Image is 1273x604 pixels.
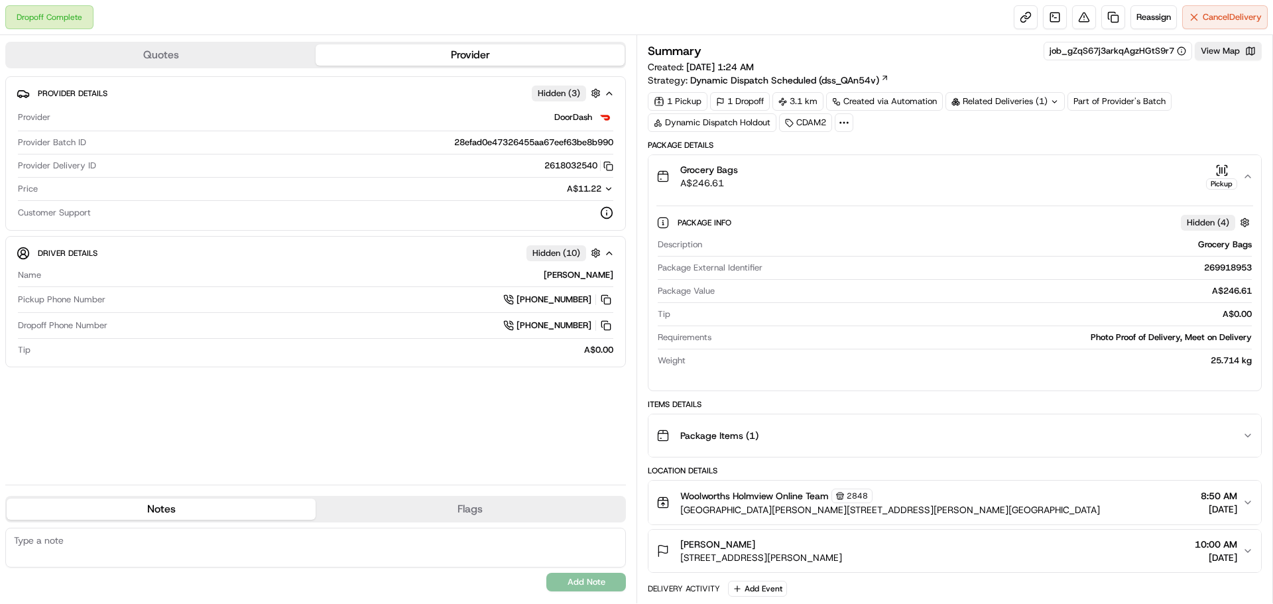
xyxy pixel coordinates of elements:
div: Grocery Bags [707,239,1252,251]
button: Grocery BagsA$246.61Pickup [648,155,1261,198]
span: Package Info [678,217,734,228]
button: 2618032540 [544,160,613,172]
span: Provider Details [38,88,107,99]
span: Woolworths Holmview Online Team [680,489,829,503]
button: Pickup [1206,164,1237,190]
span: [PERSON_NAME] [680,538,755,551]
span: [DATE] [1195,551,1237,564]
span: Hidden ( 4 ) [1187,217,1229,229]
button: Provider [316,44,625,66]
div: Delivery Activity [648,583,720,594]
span: Customer Support [18,207,91,219]
button: Driver DetailsHidden (10) [17,242,615,264]
div: 1 Dropoff [710,92,770,111]
span: Driver Details [38,248,97,259]
div: Start new chat [45,127,217,140]
button: Hidden (10) [526,245,604,261]
button: job_gZqS67j3arkqAgzHGtS9r7 [1050,45,1186,57]
a: Dynamic Dispatch Scheduled (dss_QAn54v) [690,74,889,87]
button: View Map [1195,42,1262,60]
span: [STREET_ADDRESS][PERSON_NAME] [680,551,842,564]
span: Hidden ( 3 ) [538,88,580,99]
div: Related Deliveries (1) [945,92,1065,111]
div: Package Details [648,140,1262,151]
button: Quotes [7,44,316,66]
div: [PERSON_NAME] [46,269,613,281]
div: Created via Automation [826,92,943,111]
button: Provider DetailsHidden (3) [17,82,615,104]
div: Location Details [648,465,1262,476]
span: Dynamic Dispatch Scheduled (dss_QAn54v) [690,74,879,87]
button: A$11.22 [497,183,613,195]
div: Pickup [1206,178,1237,190]
span: Provider [18,111,50,123]
span: Provider Batch ID [18,137,86,149]
p: Welcome 👋 [13,53,241,74]
div: Photo Proof of Delivery, Meet on Delivery [717,332,1252,343]
span: Dropoff Phone Number [18,320,107,332]
img: Nash [13,13,40,40]
div: CDAM2 [779,113,832,132]
a: [PHONE_NUMBER] [503,318,613,333]
span: Package External Identifier [658,262,762,274]
button: Start new chat [225,131,241,147]
div: 💻 [112,194,123,204]
a: 📗Knowledge Base [8,187,107,211]
span: Pylon [132,225,160,235]
img: 1736555255976-a54dd68f-1ca7-489b-9aae-adbdc363a1c4 [13,127,37,151]
span: 10:00 AM [1195,538,1237,551]
button: Reassign [1130,5,1177,29]
div: Items Details [648,399,1262,410]
span: [DATE] [1201,503,1237,516]
span: Reassign [1136,11,1171,23]
a: 💻API Documentation [107,187,218,211]
span: Hidden ( 10 ) [532,247,580,259]
span: [PHONE_NUMBER] [516,320,591,332]
span: Weight [658,355,686,367]
div: Grocery BagsA$246.61Pickup [648,198,1261,391]
button: Add Event [728,581,787,597]
div: 1 Pickup [648,92,707,111]
span: Grocery Bags [680,163,738,176]
button: Flags [316,499,625,520]
div: 📗 [13,194,24,204]
button: [PERSON_NAME][STREET_ADDRESS][PERSON_NAME]10:00 AM[DATE] [648,530,1261,572]
span: Pickup Phone Number [18,294,105,306]
h3: Summary [648,45,701,57]
div: Dynamic Dispatch Holdout [648,113,776,132]
span: Price [18,183,38,195]
button: Hidden (3) [532,85,604,101]
span: DoorDash [554,111,592,123]
span: Knowledge Base [27,192,101,206]
span: Requirements [658,332,711,343]
button: Woolworths Holmview Online Team2848[GEOGRAPHIC_DATA][PERSON_NAME][STREET_ADDRESS][PERSON_NAME][GE... [648,481,1261,524]
span: Package Value [658,285,715,297]
div: 25.714 kg [691,355,1252,367]
button: Hidden (4) [1181,214,1253,231]
div: A$0.00 [676,308,1252,320]
div: We're available if you need us! [45,140,168,151]
a: Powered byPylon [93,224,160,235]
span: Package Items ( 1 ) [680,429,758,442]
span: 2848 [847,491,868,501]
div: A$0.00 [36,344,613,356]
span: A$246.61 [680,176,738,190]
input: Got a question? Start typing here... [34,86,239,99]
a: [PHONE_NUMBER] [503,292,613,307]
span: Name [18,269,41,281]
span: Provider Delivery ID [18,160,96,172]
div: A$246.61 [720,285,1252,297]
span: A$11.22 [567,183,601,194]
span: Tip [18,344,30,356]
span: Created: [648,60,754,74]
div: Strategy: [648,74,889,87]
button: Package Items (1) [648,414,1261,457]
span: Tip [658,308,670,320]
span: 8:50 AM [1201,489,1237,503]
button: CancelDelivery [1182,5,1268,29]
span: [PHONE_NUMBER] [516,294,591,306]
